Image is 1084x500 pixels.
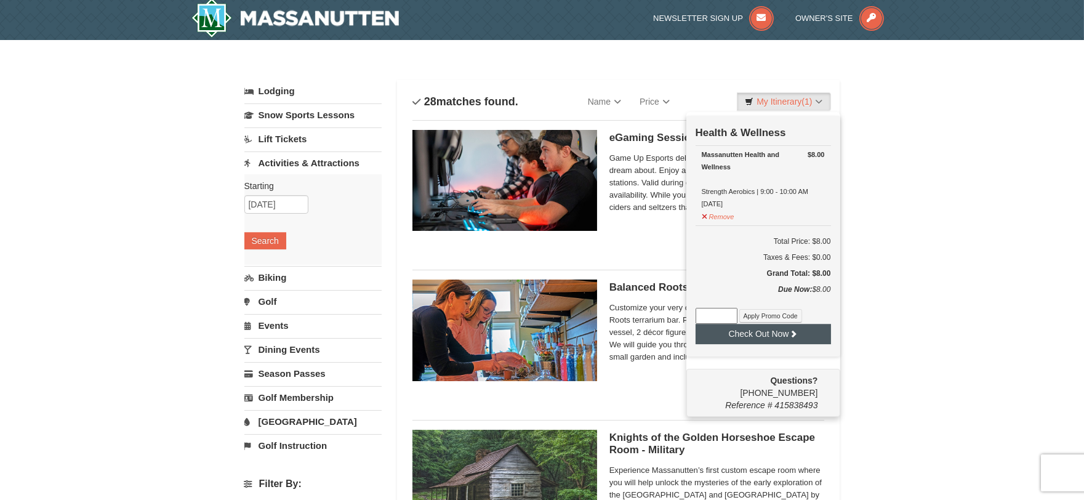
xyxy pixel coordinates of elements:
span: 415838493 [774,400,817,410]
a: Activities & Attractions [244,151,382,174]
a: Price [630,89,679,114]
button: Remove [702,208,735,223]
strong: Questions? [770,376,817,385]
div: Strength Aerobics | 9:00 - 10:00 AM [DATE] [702,148,825,210]
div: $8.00 [696,283,831,308]
a: Owner's Site [795,14,884,23]
button: Check Out Now [696,324,831,344]
h6: Total Price: $8.00 [696,235,831,248]
h5: Knights of the Golden Horseshoe Escape Room - Military [609,432,825,456]
a: Golf Membership [244,386,382,409]
label: Starting [244,180,372,192]
a: Snow Sports Lessons [244,103,382,126]
a: Dining Events [244,338,382,361]
span: Game Up Esports delivers an experience that gamers dream about. Enjoy an hour of game time at one... [609,152,825,214]
button: Search [244,232,286,249]
a: [GEOGRAPHIC_DATA] [244,410,382,433]
img: 18871151-30-393e4332.jpg [412,280,597,381]
strong: $8.00 [808,148,825,161]
span: Newsletter Sign Up [653,14,743,23]
h5: Grand Total: $8.00 [696,267,831,280]
strong: Due Now: [778,285,812,294]
strong: Health & Wellness [696,127,786,139]
span: Customize your very own miniature garden at the Balanced Roots terrarium bar. Participants will s... [609,302,825,363]
a: Lodging [244,80,382,102]
span: Reference # [725,400,772,410]
a: Lift Tickets [244,127,382,150]
h4: Filter By: [244,478,382,490]
a: Golf Instruction [244,434,382,457]
h5: Balanced Roots Terrarium Bar Session [609,281,825,294]
span: Owner's Site [795,14,853,23]
button: Apply Promo Code [739,309,802,323]
a: Season Passes [244,362,382,385]
a: Biking [244,266,382,289]
span: [PHONE_NUMBER] [696,374,818,398]
a: Golf [244,290,382,313]
a: Name [579,89,630,114]
a: Events [244,314,382,337]
div: Massanutten Health and Wellness [702,148,825,173]
img: 19664770-34-0b975b5b.jpg [412,130,597,231]
span: 28 [424,95,436,108]
h5: eGaming Session Time [609,132,825,144]
div: Taxes & Fees: $0.00 [696,251,831,264]
h4: matches found. [412,95,518,108]
span: (1) [801,97,812,107]
a: My Itinerary(1) [737,92,830,111]
a: Newsletter Sign Up [653,14,774,23]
